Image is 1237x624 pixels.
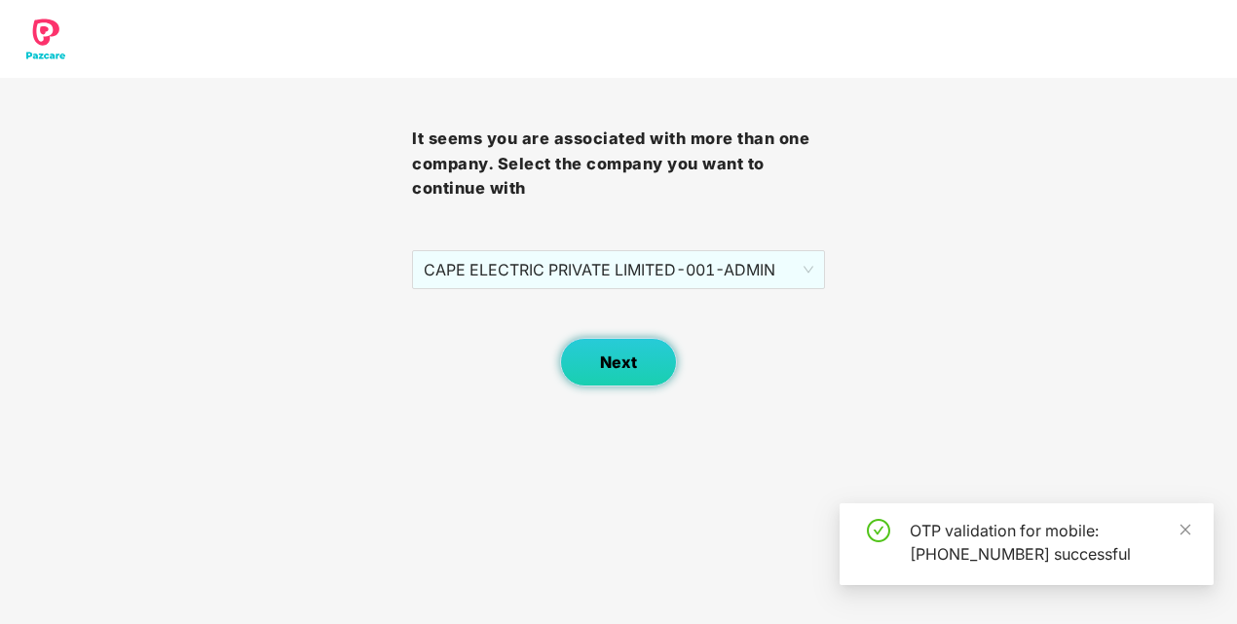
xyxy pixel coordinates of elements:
[910,519,1190,566] div: OTP validation for mobile: [PHONE_NUMBER] successful
[560,338,677,386] button: Next
[412,127,824,202] h3: It seems you are associated with more than one company. Select the company you want to continue with
[1179,523,1192,536] span: close
[867,519,890,542] span: check-circle
[600,353,637,372] span: Next
[424,251,812,288] span: CAPE ELECTRIC PRIVATE LIMITED - 001 - ADMIN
